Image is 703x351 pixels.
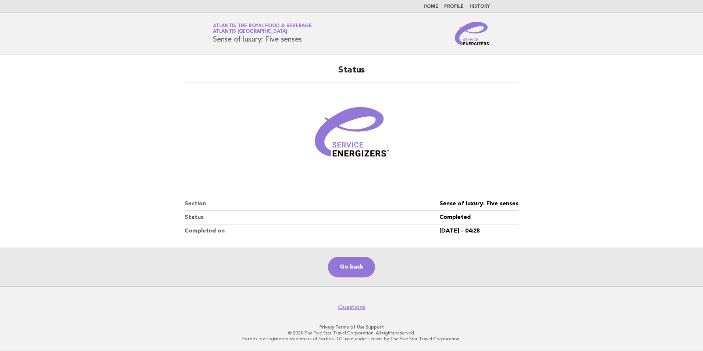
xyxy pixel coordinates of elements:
dd: Sense of luxury: Five senses [439,197,518,211]
p: © 2025 The Five Star Travel Corporation. All rights reserved. [126,330,577,336]
h2: Status [185,64,518,82]
dd: Completed [439,211,518,224]
a: Go back [328,257,375,277]
dt: Completed on [185,224,439,238]
span: Atlantis [GEOGRAPHIC_DATA] [213,29,287,34]
a: History [470,4,490,9]
a: Home [424,4,438,9]
a: Support [366,325,384,330]
a: Questions [338,304,365,311]
h1: Sense of luxury: Five senses [213,24,312,43]
a: Privacy [320,325,334,330]
img: Verified [307,91,396,180]
a: Terms of Use [335,325,365,330]
img: Service Energizers [455,22,490,45]
dd: [DATE] - 04:28 [439,224,518,238]
p: Forbes is a registered trademark of Forbes LLC used under license by The Five Star Travel Corpora... [126,336,577,342]
a: Profile [444,4,464,9]
dt: Section [185,197,439,211]
dt: Status [185,211,439,224]
a: Atlantis the Royal Food & BeverageAtlantis [GEOGRAPHIC_DATA] [213,24,312,34]
p: · · [126,324,577,330]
